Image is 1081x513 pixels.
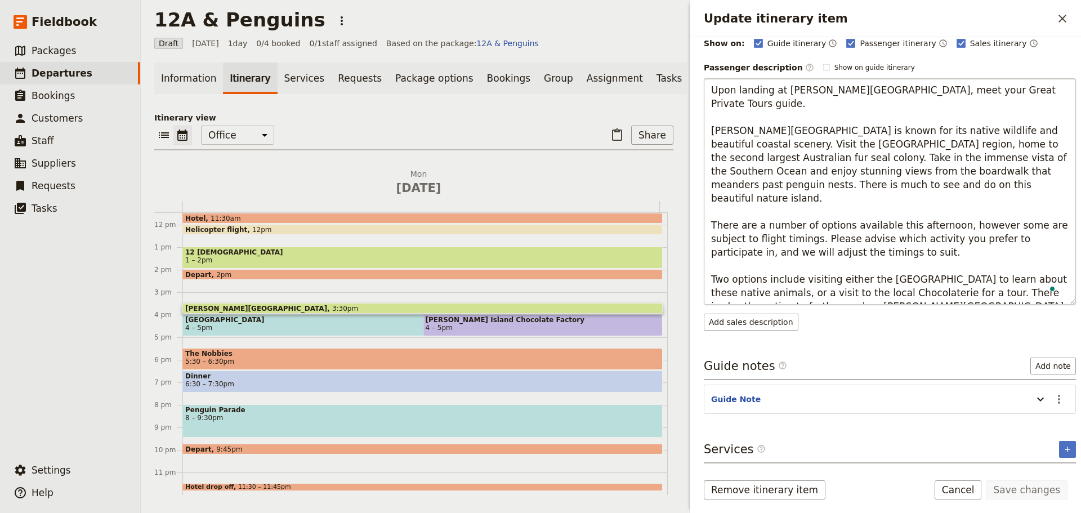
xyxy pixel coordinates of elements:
[154,333,182,342] div: 5 pm
[182,444,663,454] div: Depart9:45pm
[332,305,358,312] span: 3:30pm
[986,480,1067,499] button: Save changes
[182,404,663,438] div: Penguin Parade8 – 9:30pm
[32,487,53,498] span: Help
[704,78,1076,305] textarea: To enrich screen reader interactions, please activate Accessibility in Grammarly extension settings
[182,303,663,314] div: [PERSON_NAME][GEOGRAPHIC_DATA]3:30pm
[805,63,814,72] span: ​
[185,445,216,453] span: Depart
[154,468,182,477] div: 11 pm
[757,444,766,453] span: ​
[757,444,766,458] span: ​
[778,361,787,374] span: ​
[1049,390,1069,409] button: Actions
[182,224,663,235] div: Helicopter flight12pm
[32,158,76,169] span: Suppliers
[32,90,75,101] span: Bookings
[704,10,1053,27] h2: Update itinerary item
[32,203,57,214] span: Tasks
[185,372,660,380] span: Dinner
[182,168,659,201] button: Mon [DATE]
[309,38,377,49] span: 0 / 1 staff assigned
[187,168,650,197] h2: Mon
[650,63,689,94] a: Tasks
[185,316,588,324] span: [GEOGRAPHIC_DATA]
[173,126,192,145] button: Calendar view
[211,215,241,222] span: 11:30am
[711,394,761,405] button: Guide Note
[228,38,248,49] span: 1 day
[704,480,825,499] button: Remove itinerary item
[154,310,182,319] div: 4 pm
[935,480,982,499] button: Cancel
[185,358,234,365] span: 5:30 – 6:30pm
[631,126,673,145] button: Share
[386,38,539,49] span: Based on the package:
[182,213,663,224] div: Hotel11:30am
[154,265,182,274] div: 2 pm
[32,113,83,124] span: Customers
[476,39,538,48] a: 12A & Penguins
[154,355,182,364] div: 6 pm
[154,243,182,252] div: 1 pm
[426,324,453,332] span: 4 – 5pm
[192,38,218,49] span: [DATE]
[32,465,71,476] span: Settings
[1029,37,1038,50] button: Time shown on sales itinerary
[1059,441,1076,458] button: Add service inclusion
[704,358,787,374] h3: Guide notes
[185,215,211,222] span: Hotel
[182,247,663,269] div: 12 [DEMOGRAPHIC_DATA]1 – 2pm
[154,8,325,31] h1: 12A & Penguins
[185,380,234,388] span: 6:30 – 7:30pm
[704,38,745,49] div: Show on:
[185,256,212,264] span: 1 – 2pm
[154,220,182,229] div: 12 pm
[182,348,663,370] div: The Nobbies5:30 – 6:30pm
[182,314,591,336] div: [GEOGRAPHIC_DATA]4 – 5pm
[185,226,252,233] span: Helicopter flight
[704,314,798,331] button: Add sales description
[154,38,183,49] span: Draft
[480,63,537,94] a: Bookings
[187,180,650,197] span: [DATE]
[704,441,766,458] h3: Services
[332,11,351,30] button: Actions
[223,63,277,94] a: Itinerary
[154,400,182,409] div: 8 pm
[32,45,76,56] span: Packages
[537,63,580,94] a: Group
[1030,358,1076,374] button: Add note
[154,288,182,297] div: 3 pm
[767,38,827,49] span: Guide itinerary
[32,14,97,30] span: Fieldbook
[426,316,660,324] span: [PERSON_NAME] Island Chocolate Factory
[185,248,660,256] span: 12 [DEMOGRAPHIC_DATA]
[154,423,182,432] div: 9 pm
[185,350,660,358] span: The Nobbies
[182,269,663,280] div: Depart2pm
[423,314,663,336] div: [PERSON_NAME] Island Chocolate Factory4 – 5pm
[32,180,75,191] span: Requests
[607,126,627,145] button: Paste itinerary item
[388,63,480,94] a: Package options
[278,63,332,94] a: Services
[778,361,787,370] span: ​
[580,63,650,94] a: Assignment
[970,38,1027,49] span: Sales itinerary
[1053,9,1072,28] button: Close drawer
[185,324,212,332] span: 4 – 5pm
[331,63,388,94] a: Requests
[32,68,92,79] span: Departures
[185,406,660,414] span: Penguin Parade
[834,63,915,72] span: Show on guide itinerary
[182,483,663,491] div: Hotel drop off11:30 – 11:45pm
[154,378,182,387] div: 7 pm
[238,484,291,490] span: 11:30 – 11:45pm
[32,135,54,146] span: Staff
[154,126,173,145] button: List view
[154,445,182,454] div: 10 pm
[216,271,231,278] span: 2pm
[860,38,936,49] span: Passenger itinerary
